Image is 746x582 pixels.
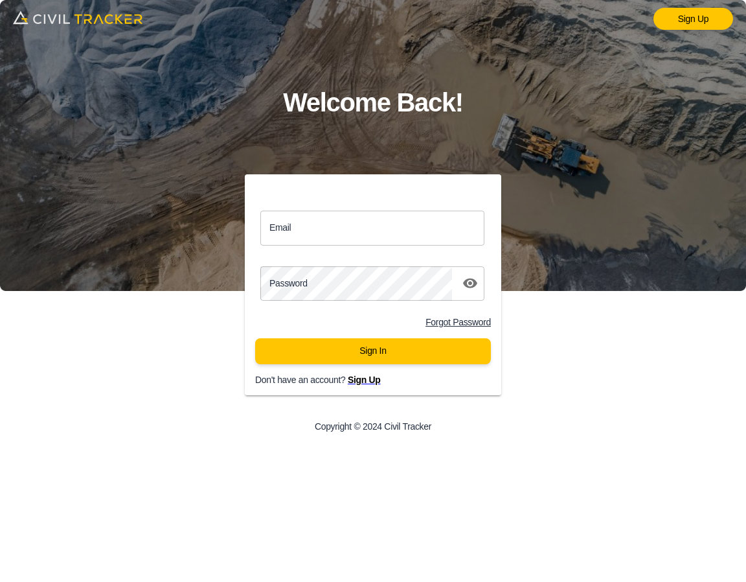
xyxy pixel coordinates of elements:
h1: Welcome Back! [283,82,463,124]
p: Copyright © 2024 Civil Tracker [315,421,431,432]
a: Sign Up [653,8,733,30]
a: Forgot Password [425,317,491,327]
input: email [260,211,484,245]
p: Don't have an account? [255,375,512,385]
a: Sign Up [348,375,381,385]
button: Sign In [255,338,491,364]
button: toggle password visibility [457,270,483,296]
img: logo [13,6,142,29]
